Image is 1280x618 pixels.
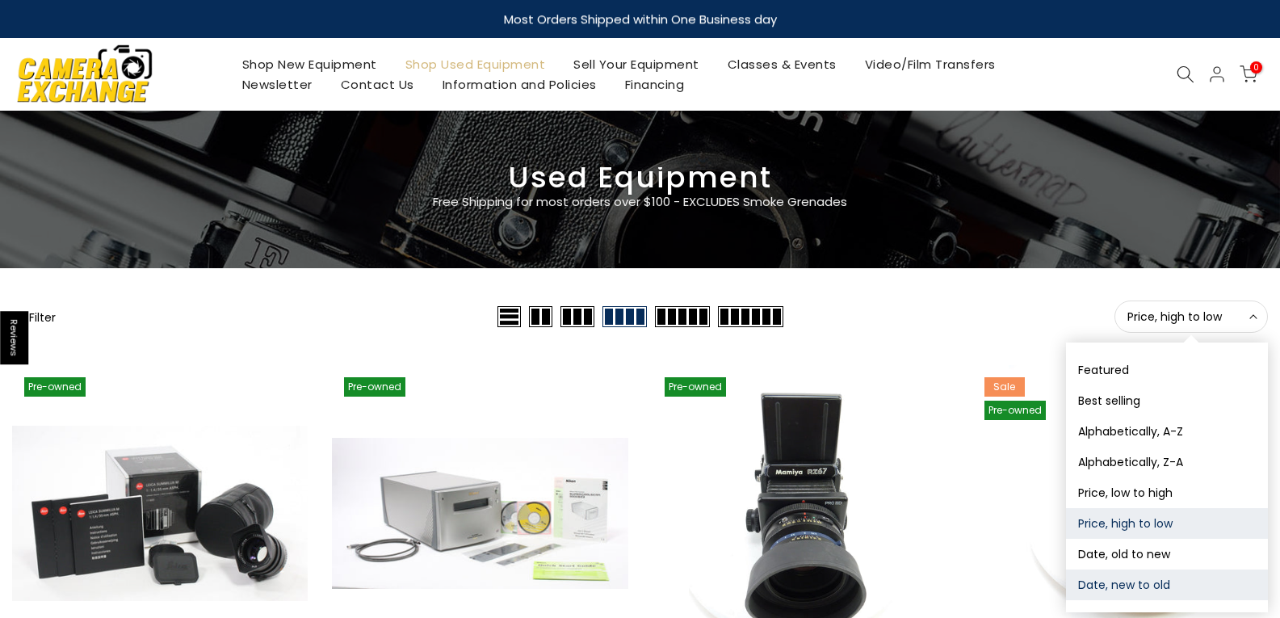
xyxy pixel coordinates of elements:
button: Alphabetically, A-Z [1066,416,1268,447]
button: Show filters [12,309,56,325]
span: Price, high to low [1127,309,1255,324]
a: 0 [1240,65,1257,83]
p: Free Shipping for most orders over $100 - EXCLUDES Smoke Grenades [338,192,943,212]
span: 0 [1250,61,1262,74]
a: Financing [611,74,699,95]
button: Price, high to low [1066,508,1268,539]
strong: Most Orders Shipped within One Business day [504,11,777,27]
button: Alphabetically, Z-A [1066,447,1268,477]
a: Classes & Events [713,54,850,74]
a: Information and Policies [428,74,611,95]
button: Best selling [1066,385,1268,416]
h3: Used Equipment [12,167,1268,188]
a: Sell Your Equipment [560,54,714,74]
a: Video/Film Transfers [850,54,1009,74]
button: Price, high to low [1114,301,1268,333]
button: Featured [1066,355,1268,385]
a: Shop Used Equipment [391,54,560,74]
a: Shop New Equipment [228,54,391,74]
a: Contact Us [326,74,428,95]
button: Price, low to high [1066,477,1268,508]
a: Newsletter [228,74,326,95]
button: Date, new to old [1066,570,1268,600]
button: Date, old to new [1066,539,1268,570]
